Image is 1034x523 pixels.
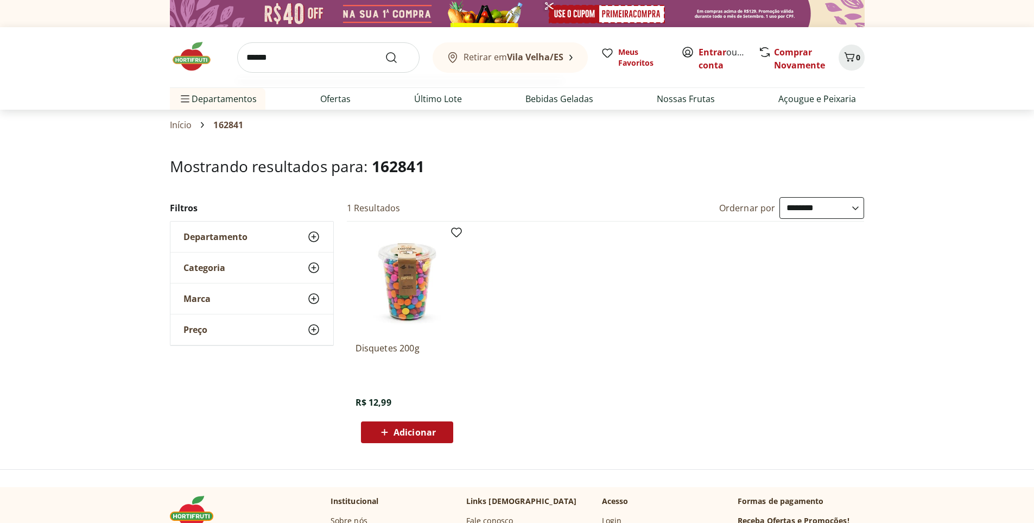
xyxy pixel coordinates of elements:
[602,496,629,507] p: Acesso
[170,253,333,283] button: Categoria
[699,46,747,72] span: ou
[719,202,776,214] label: Ordernar por
[179,86,257,112] span: Departamentos
[464,52,563,62] span: Retirar em
[601,47,668,68] a: Meus Favoritos
[237,42,420,73] input: search
[183,324,207,335] span: Preço
[183,262,225,273] span: Categoria
[183,231,248,242] span: Departamento
[170,120,192,130] a: Início
[331,496,379,507] p: Institucional
[372,156,424,177] span: 162841
[213,120,243,130] span: 162841
[699,46,758,71] a: Criar conta
[525,92,593,105] a: Bebidas Geladas
[466,496,577,507] p: Links [DEMOGRAPHIC_DATA]
[856,52,860,62] span: 0
[738,496,865,507] p: Formas de pagamento
[778,92,856,105] a: Açougue e Peixaria
[170,197,334,219] h2: Filtros
[170,283,333,314] button: Marca
[507,51,563,63] b: Vila Velha/ES
[347,202,401,214] h2: 1 Resultados
[356,342,459,366] a: Disquetes 200g
[170,222,333,252] button: Departamento
[433,42,588,73] button: Retirar emVila Velha/ES
[657,92,715,105] a: Nossas Frutas
[774,46,825,71] a: Comprar Novamente
[414,92,462,105] a: Último Lote
[394,428,436,437] span: Adicionar
[320,92,351,105] a: Ofertas
[361,421,453,443] button: Adicionar
[356,396,391,408] span: R$ 12,99
[170,314,333,345] button: Preço
[839,45,865,71] button: Carrinho
[385,51,411,64] button: Submit Search
[170,157,865,175] h1: Mostrando resultados para:
[618,47,668,68] span: Meus Favoritos
[183,293,211,304] span: Marca
[179,86,192,112] button: Menu
[356,230,459,333] img: Disquetes 200g
[170,40,224,73] img: Hortifruti
[699,46,726,58] a: Entrar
